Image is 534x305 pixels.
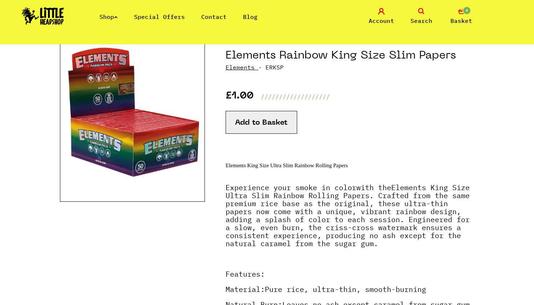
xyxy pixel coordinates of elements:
strong: Material: [226,284,265,294]
a: Elements [226,64,255,71]
p: with the . Crafted from the same premium rice base as the original, these ultra-thin papers now c... [226,184,474,255]
a: Special Offers [134,13,185,20]
p: £1.00 [226,92,254,101]
img: Little Head Shop Logo [22,7,64,25]
strong: Experience your smoke in color [226,182,356,192]
strong: Elements King Size Ultra Slim Rainbow Rolling Papers [226,162,348,168]
h1: Elements Rainbow King Size Slim Papers [226,49,474,63]
p: /////////////////// [261,92,330,101]
a: 4 Basket [443,8,480,25]
span: Account [369,16,394,25]
a: Search [403,8,440,25]
span: 4 [462,6,471,15]
p: · ERKSP [226,63,474,72]
span: Basket [450,16,472,25]
p: Pure rice, ultra-thin, smooth-burning [226,285,474,301]
span: Search [410,16,432,25]
strong: Features: [226,269,265,279]
button: Add to Basket [226,111,297,134]
a: Shop [100,13,118,20]
img: Elements Rainbow King Size Slim Papers [60,20,205,202]
a: Blog [243,13,258,20]
a: Contact [201,13,227,20]
strong: Elements King Size Ultra Slim Rainbow Rolling Papers [226,182,470,200]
